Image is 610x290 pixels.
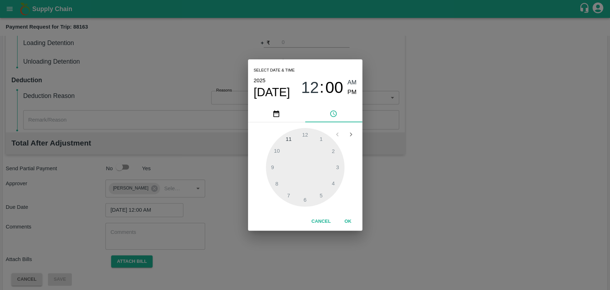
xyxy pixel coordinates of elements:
button: Open next view [344,128,358,141]
button: 12 [301,78,319,97]
button: Cancel [308,215,333,228]
button: PM [347,88,357,97]
button: [DATE] [254,85,290,99]
button: OK [337,215,359,228]
button: 2025 [254,76,266,85]
button: AM [347,78,357,88]
button: 00 [325,78,343,97]
button: pick time [305,105,362,122]
span: Select date & time [254,65,295,76]
span: : [319,78,324,97]
button: pick date [248,105,305,122]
